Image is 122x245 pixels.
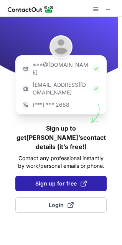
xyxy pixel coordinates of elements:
[15,176,107,191] button: Sign up for free
[22,65,30,73] img: https://contactout.com/extension/app/static/media/login-email-icon.f64bce713bb5cd1896fef81aa7b14a...
[49,35,73,58] img: Jomel Abobo
[92,65,100,73] img: Check Icon
[33,81,89,96] p: [EMAIL_ADDRESS][DOMAIN_NAME]
[15,124,107,151] h1: Sign up to get [PERSON_NAME]’s contact details (it’s free!)
[22,85,30,93] img: https://contactout.com/extension/app/static/media/login-work-icon.638a5007170bc45168077fde17b29a1...
[22,101,30,109] img: https://contactout.com/extension/app/static/media/login-phone-icon.bacfcb865e29de816d437549d7f4cb...
[15,154,107,170] p: Contact any professional instantly by work/personal emails or phone.
[35,180,87,187] span: Sign up for free
[49,201,74,209] span: Login
[33,61,89,76] p: ***@[DOMAIN_NAME]
[92,85,100,93] img: Check Icon
[8,5,54,14] img: ContactOut v5.3.10
[15,197,107,213] button: Login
